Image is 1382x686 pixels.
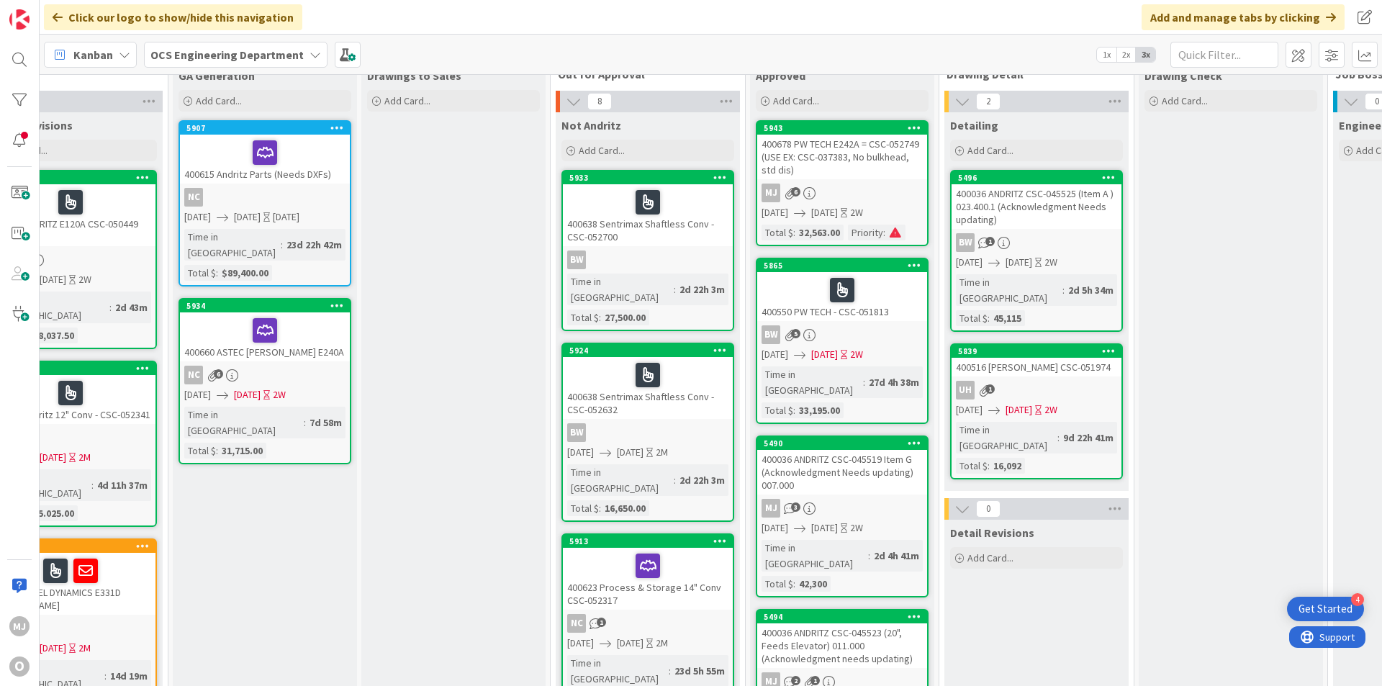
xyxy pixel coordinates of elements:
div: 400678 PW TECH E242A = CSC-052749 (USE EX: CSC-037383, No bulkhead, std dis) [757,135,927,179]
span: 3x [1136,48,1155,62]
span: [DATE] [956,255,983,270]
div: 5839 [952,345,1121,358]
div: 5490 [757,437,927,450]
div: Total $ [762,576,793,592]
span: Add Card... [384,94,430,107]
div: MJ [757,184,927,202]
div: NC [567,614,586,633]
span: [DATE] [762,520,788,536]
div: 5933 [563,171,733,184]
span: 8 [587,93,612,110]
div: 2W [850,205,863,220]
span: 6 [214,369,223,379]
span: : [109,299,112,315]
div: 5924 [569,346,733,356]
span: [DATE] [762,205,788,220]
div: 5934 [180,299,350,312]
div: 5839 [958,346,1121,356]
span: [DATE] [184,209,211,225]
span: 1 [810,676,820,685]
span: : [1062,282,1065,298]
div: MJ [757,499,927,518]
span: [DATE] [567,636,594,651]
div: 5496 [958,173,1121,183]
span: : [883,225,885,240]
div: 2W [1044,255,1057,270]
span: [DATE] [1006,255,1032,270]
div: Priority [848,225,883,240]
span: : [216,265,218,281]
span: : [104,668,107,684]
div: MJ [762,499,780,518]
div: 5943 [757,122,927,135]
span: [DATE] [811,205,838,220]
span: : [1057,430,1060,446]
div: 27d 4h 38m [865,374,923,390]
div: 2W [1044,402,1057,418]
span: : [793,576,795,592]
div: 2W [850,347,863,362]
span: [DATE] [234,209,261,225]
span: Add Card... [1162,94,1208,107]
span: [DATE] [956,402,983,418]
div: 16,650.00 [601,500,649,516]
div: Total $ [956,310,988,326]
div: 42,300 [795,576,831,592]
div: 5913 [569,536,733,546]
span: : [674,472,676,488]
div: 5907400615 Andritz Parts (Needs DXFs) [180,122,350,184]
div: 5494400036 ANDRITZ CSC-045523 (20", Feeds Elevator) 011.000 (Acknowledgment needs updating) [757,610,927,668]
span: 2x [1116,48,1136,62]
div: 5496400036 ANDRITZ CSC-045525 (Item A ) 023.400.1 (Acknowledgment Needs updating) [952,171,1121,229]
div: 31,715.00 [218,443,266,459]
div: MJ [9,616,30,636]
div: 16,092 [990,458,1025,474]
span: Kanban [73,46,113,63]
input: Quick Filter... [1170,42,1278,68]
div: Time in [GEOGRAPHIC_DATA] [762,366,863,398]
span: Detail Revisions [950,525,1034,540]
div: NC [184,366,203,384]
div: 400516 [PERSON_NAME] CSC-051974 [952,358,1121,376]
span: : [281,237,283,253]
span: : [674,281,676,297]
span: : [304,415,306,430]
div: BW [956,233,975,252]
span: : [91,477,94,493]
div: NC [180,188,350,207]
span: Detailing [950,118,998,132]
div: 4d 11h 37m [94,477,151,493]
div: 400638 Sentrimax Shaftless Conv - CSC-052632 [563,357,733,419]
div: 45,115 [990,310,1025,326]
div: 5490400036 ANDRITZ CSC-045519 Item G (Acknowledgment Needs updating) 007.000 [757,437,927,495]
span: Add Card... [579,144,625,157]
div: Total $ [762,402,793,418]
div: 33,195.00 [795,402,844,418]
div: 2W [78,272,91,287]
div: Open Get Started checklist, remaining modules: 4 [1287,597,1364,621]
span: [DATE] [762,347,788,362]
span: [DATE] [617,636,643,651]
span: Drawing Check [1144,68,1222,83]
div: Time in [GEOGRAPHIC_DATA] [184,229,281,261]
div: 5924400638 Sentrimax Shaftless Conv - CSC-052632 [563,344,733,419]
div: 5907 [180,122,350,135]
span: [DATE] [811,347,838,362]
div: 400615 Andritz Parts (Needs DXFs) [180,135,350,184]
div: Total $ [184,443,216,459]
div: MJ [762,184,780,202]
div: NC [563,614,733,633]
div: 7d 58m [306,415,345,430]
div: 400623 Process & Storage 14" Conv CSC-052317 [563,548,733,610]
div: 5865400550 PW TECH - CSC-051813 [757,259,927,321]
div: 5496 [952,171,1121,184]
div: $89,400.00 [218,265,272,281]
span: 1 [985,237,995,246]
div: 2M [656,445,668,460]
div: Time in [GEOGRAPHIC_DATA] [567,274,674,305]
span: [DATE] [811,520,838,536]
div: 5913400623 Process & Storage 14" Conv CSC-052317 [563,535,733,610]
span: : [863,374,865,390]
div: Time in [GEOGRAPHIC_DATA] [956,422,1057,453]
div: BW [567,423,586,442]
